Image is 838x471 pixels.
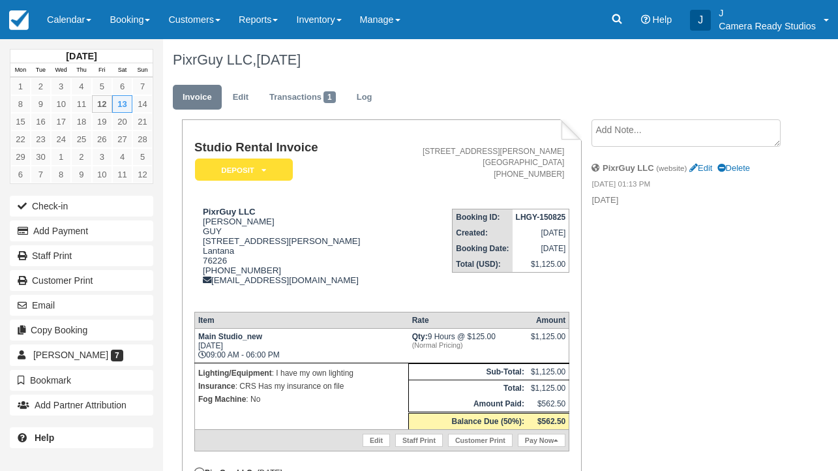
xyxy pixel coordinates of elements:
a: 24 [51,130,71,148]
a: 4 [71,78,91,95]
a: 8 [10,95,31,113]
a: 8 [51,166,71,183]
a: 1 [51,148,71,166]
strong: PixrGuy LLC [603,163,653,173]
td: [DATE] [513,225,569,241]
a: Help [10,427,153,448]
th: Booking ID: [453,209,513,225]
strong: LHGY-150825 [516,213,566,222]
h1: PixrGuy LLC, [173,52,782,68]
a: Customer Print [448,434,513,447]
strong: Fog Machine [198,395,246,404]
th: Booking Date: [453,241,513,256]
button: Check-in [10,196,153,217]
a: 12 [92,95,112,113]
a: 1 [10,78,31,95]
a: 29 [10,148,31,166]
a: 30 [31,148,51,166]
a: 14 [132,95,153,113]
a: 20 [112,113,132,130]
small: (website) [656,164,687,172]
a: 10 [51,95,71,113]
a: 15 [10,113,31,130]
p: : CRS Has my insurance on file [198,380,405,393]
th: Total (USD): [453,256,513,273]
span: [PERSON_NAME] [33,350,108,360]
b: Help [35,433,54,443]
a: Invoice [173,85,222,110]
button: Add Partner Attribution [10,395,153,416]
p: [DATE] [591,194,781,207]
em: Deposit [195,159,293,181]
a: Delete [717,163,750,173]
a: 9 [71,166,91,183]
a: Edit [223,85,258,110]
a: 11 [71,95,91,113]
p: Camera Ready Studios [719,20,816,33]
td: [DATE] [513,241,569,256]
button: Copy Booking [10,320,153,341]
a: 10 [92,166,112,183]
th: Sub-Total: [409,364,528,380]
a: 2 [71,148,91,166]
strong: $562.50 [537,417,565,426]
th: Wed [51,63,71,78]
a: 13 [112,95,132,113]
a: 12 [132,166,153,183]
a: 18 [71,113,91,130]
div: [PERSON_NAME] GUY [STREET_ADDRESS][PERSON_NAME] Lantana 76226 [PHONE_NUMBER] [EMAIL_ADDRESS][DOMA... [194,207,390,301]
th: Item [194,312,408,329]
th: Sun [132,63,153,78]
a: 3 [51,78,71,95]
th: Amount [528,312,569,329]
em: [DATE] 01:13 PM [591,179,781,193]
th: Rate [409,312,528,329]
a: 5 [92,78,112,95]
td: $1,125.00 [528,380,569,397]
a: Transactions1 [260,85,346,110]
strong: PixrGuy LLC [203,207,256,217]
td: 9 Hours @ $125.00 [409,329,528,363]
a: 5 [132,148,153,166]
strong: Qty [412,332,428,341]
th: Balance Due (50%): [409,413,528,430]
a: 27 [112,130,132,148]
a: Log [347,85,382,110]
strong: Insurance [198,382,235,391]
a: 25 [71,130,91,148]
th: Sat [112,63,132,78]
a: 6 [10,166,31,183]
a: 21 [132,113,153,130]
a: Staff Print [395,434,443,447]
a: Staff Print [10,245,153,266]
strong: Main Studio_new [198,332,262,341]
td: $1,125.00 [528,364,569,380]
strong: [DATE] [66,51,97,61]
a: 6 [112,78,132,95]
h1: Studio Rental Invoice [194,141,390,155]
span: 1 [323,91,336,103]
th: Tue [31,63,51,78]
p: J [719,7,816,20]
th: Created: [453,225,513,241]
td: $1,125.00 [513,256,569,273]
a: 11 [112,166,132,183]
p: : No [198,393,405,406]
a: Edit [689,163,712,173]
a: 19 [92,113,112,130]
a: 3 [92,148,112,166]
a: 4 [112,148,132,166]
div: $1,125.00 [531,332,565,352]
span: Help [653,14,672,25]
th: Fri [92,63,112,78]
a: 23 [31,130,51,148]
th: Mon [10,63,31,78]
button: Add Payment [10,220,153,241]
div: J [690,10,711,31]
a: Pay Now [518,434,565,447]
a: 17 [51,113,71,130]
address: [STREET_ADDRESS][PERSON_NAME] [GEOGRAPHIC_DATA] [PHONE_NUMBER] [395,146,564,179]
span: 7 [111,350,123,361]
span: [DATE] [256,52,301,68]
a: [PERSON_NAME] 7 [10,344,153,365]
